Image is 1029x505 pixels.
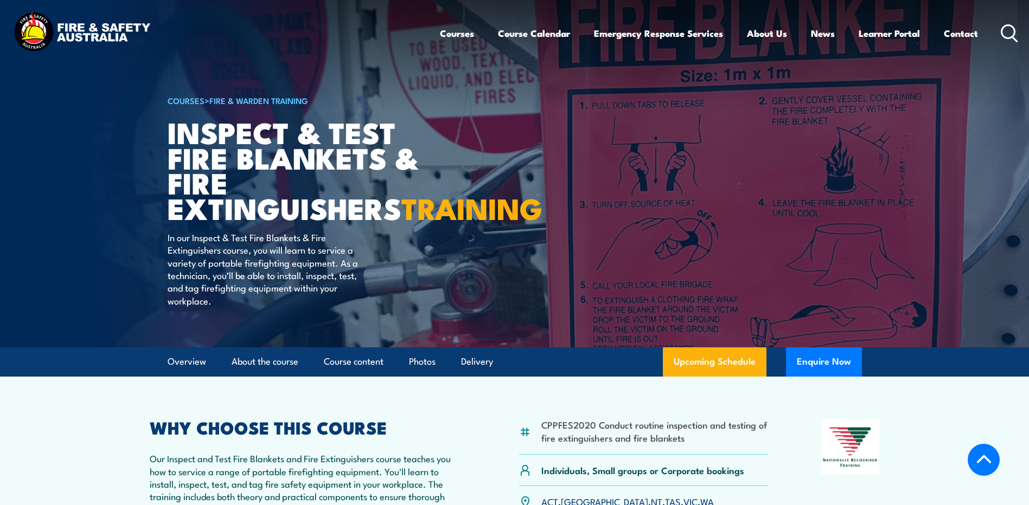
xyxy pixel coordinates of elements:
[821,419,880,475] img: Nationally Recognised Training logo.
[859,19,920,48] a: Learner Portal
[168,347,206,376] a: Overview
[461,347,493,376] a: Delivery
[209,94,308,106] a: Fire & Warden Training
[811,19,835,48] a: News
[440,19,474,48] a: Courses
[594,19,723,48] a: Emergency Response Services
[168,94,204,106] a: COURSES
[409,347,436,376] a: Photos
[232,347,298,376] a: About the course
[498,19,570,48] a: Course Calendar
[150,419,466,435] h2: WHY CHOOSE THIS COURSE
[944,19,978,48] a: Contact
[747,19,787,48] a: About Us
[541,418,769,444] li: CPPFES2020 Conduct routine inspection and testing of fire extinguishers and fire blankets
[168,231,366,307] p: In our Inspect & Test Fire Blankets & Fire Extinguishers course, you will learn to service a vari...
[168,94,436,107] h6: >
[541,464,744,476] p: Individuals, Small groups or Corporate bookings
[663,347,766,377] a: Upcoming Schedule
[324,347,384,376] a: Course content
[401,185,542,230] strong: TRAINING
[786,347,862,377] button: Enquire Now
[168,119,436,221] h1: Inspect & Test Fire Blankets & Fire Extinguishers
